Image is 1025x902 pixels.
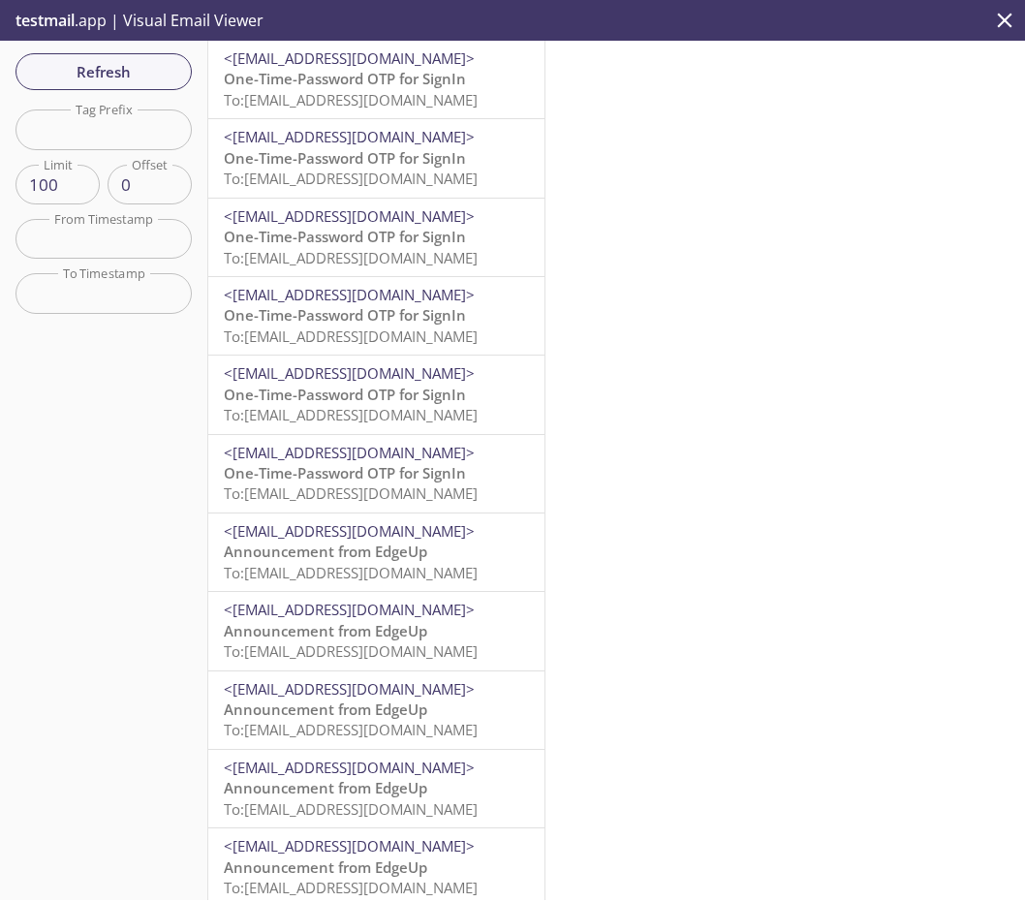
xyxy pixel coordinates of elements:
[224,405,478,424] span: To: [EMAIL_ADDRESS][DOMAIN_NAME]
[224,600,475,619] span: <[EMAIL_ADDRESS][DOMAIN_NAME]>
[224,542,427,561] span: Announcement from EdgeUp
[224,778,427,797] span: Announcement from EdgeUp
[224,563,478,582] span: To: [EMAIL_ADDRESS][DOMAIN_NAME]
[208,356,544,433] div: <[EMAIL_ADDRESS][DOMAIN_NAME]>One-Time-Password OTP for SignInTo:[EMAIL_ADDRESS][DOMAIN_NAME]
[224,148,466,168] span: One-Time-Password OTP for SignIn
[224,285,475,304] span: <[EMAIL_ADDRESS][DOMAIN_NAME]>
[224,206,475,226] span: <[EMAIL_ADDRESS][DOMAIN_NAME]>
[224,758,475,777] span: <[EMAIL_ADDRESS][DOMAIN_NAME]>
[31,59,176,84] span: Refresh
[224,700,427,719] span: Announcement from EdgeUp
[224,327,478,346] span: To: [EMAIL_ADDRESS][DOMAIN_NAME]
[224,799,478,819] span: To: [EMAIL_ADDRESS][DOMAIN_NAME]
[224,621,427,640] span: Announcement from EdgeUp
[224,641,478,661] span: To: [EMAIL_ADDRESS][DOMAIN_NAME]
[208,750,544,827] div: <[EMAIL_ADDRESS][DOMAIN_NAME]>Announcement from EdgeUpTo:[EMAIL_ADDRESS][DOMAIN_NAME]
[208,513,544,591] div: <[EMAIL_ADDRESS][DOMAIN_NAME]>Announcement from EdgeUpTo:[EMAIL_ADDRESS][DOMAIN_NAME]
[224,169,478,188] span: To: [EMAIL_ADDRESS][DOMAIN_NAME]
[224,878,478,897] span: To: [EMAIL_ADDRESS][DOMAIN_NAME]
[208,277,544,355] div: <[EMAIL_ADDRESS][DOMAIN_NAME]>One-Time-Password OTP for SignInTo:[EMAIL_ADDRESS][DOMAIN_NAME]
[208,199,544,276] div: <[EMAIL_ADDRESS][DOMAIN_NAME]>One-Time-Password OTP for SignInTo:[EMAIL_ADDRESS][DOMAIN_NAME]
[224,385,466,404] span: One-Time-Password OTP for SignIn
[224,48,475,68] span: <[EMAIL_ADDRESS][DOMAIN_NAME]>
[208,671,544,749] div: <[EMAIL_ADDRESS][DOMAIN_NAME]>Announcement from EdgeUpTo:[EMAIL_ADDRESS][DOMAIN_NAME]
[208,41,544,118] div: <[EMAIL_ADDRESS][DOMAIN_NAME]>One-Time-Password OTP for SignInTo:[EMAIL_ADDRESS][DOMAIN_NAME]
[224,227,466,246] span: One-Time-Password OTP for SignIn
[224,679,475,699] span: <[EMAIL_ADDRESS][DOMAIN_NAME]>
[224,90,478,109] span: To: [EMAIL_ADDRESS][DOMAIN_NAME]
[224,127,475,146] span: <[EMAIL_ADDRESS][DOMAIN_NAME]>
[224,857,427,877] span: Announcement from EdgeUp
[224,443,475,462] span: <[EMAIL_ADDRESS][DOMAIN_NAME]>
[224,720,478,739] span: To: [EMAIL_ADDRESS][DOMAIN_NAME]
[224,463,466,482] span: One-Time-Password OTP for SignIn
[224,69,466,88] span: One-Time-Password OTP for SignIn
[224,483,478,503] span: To: [EMAIL_ADDRESS][DOMAIN_NAME]
[16,10,75,31] span: testmail
[224,363,475,383] span: <[EMAIL_ADDRESS][DOMAIN_NAME]>
[208,592,544,669] div: <[EMAIL_ADDRESS][DOMAIN_NAME]>Announcement from EdgeUpTo:[EMAIL_ADDRESS][DOMAIN_NAME]
[224,836,475,855] span: <[EMAIL_ADDRESS][DOMAIN_NAME]>
[208,119,544,197] div: <[EMAIL_ADDRESS][DOMAIN_NAME]>One-Time-Password OTP for SignInTo:[EMAIL_ADDRESS][DOMAIN_NAME]
[208,435,544,513] div: <[EMAIL_ADDRESS][DOMAIN_NAME]>One-Time-Password OTP for SignInTo:[EMAIL_ADDRESS][DOMAIN_NAME]
[224,305,466,325] span: One-Time-Password OTP for SignIn
[224,521,475,541] span: <[EMAIL_ADDRESS][DOMAIN_NAME]>
[16,53,192,90] button: Refresh
[224,248,478,267] span: To: [EMAIL_ADDRESS][DOMAIN_NAME]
